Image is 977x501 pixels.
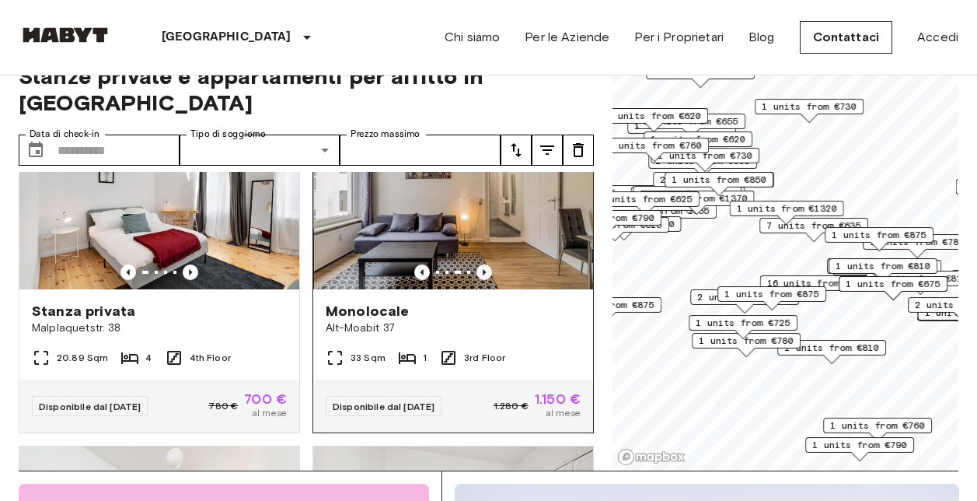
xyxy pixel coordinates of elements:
[658,149,752,163] span: 1 units from €730
[567,216,682,240] div: Map marker
[737,201,837,215] span: 1 units from €1320
[591,191,700,215] div: Map marker
[846,277,940,291] span: 1 units from €675
[825,227,933,251] div: Map marker
[600,138,709,162] div: Map marker
[546,406,581,420] span: al mese
[696,316,790,330] span: 1 units from €725
[784,341,879,355] span: 1 units from €810
[19,27,112,43] img: Habyt
[832,228,926,242] span: 1 units from €875
[827,258,936,282] div: Map marker
[634,28,724,47] a: Per i Proprietari
[145,351,152,365] span: 4
[563,135,594,166] button: tune
[699,334,794,348] span: 1 units from €780
[730,201,844,225] div: Map marker
[314,103,594,289] img: Marketing picture of unit DE-01-087-003-01H
[208,399,238,413] span: 780 €
[777,340,886,364] div: Map marker
[724,287,819,301] span: 1 units from €875
[532,135,563,166] button: tune
[760,275,874,300] div: Map marker
[445,28,500,47] a: Chi siamo
[351,351,386,365] span: 33 Sqm
[717,286,826,310] div: Map marker
[476,265,492,280] button: Previous image
[326,302,410,321] span: Monolocale
[57,351,108,365] span: 20.89 Sqm
[665,172,773,196] div: Map marker
[607,138,702,152] span: 1 units from €760
[690,289,799,314] div: Map marker
[32,302,135,321] span: Stanza privata
[32,321,287,336] span: Malplaquetstr. 38
[351,128,420,141] label: Prezzo massimo
[39,401,141,412] span: Disponibile dal [DATE]
[252,406,287,420] span: al mese
[494,399,529,413] span: 1.280 €
[647,191,748,205] span: 1 units from €1370
[326,321,581,336] span: Alt-Moabit 37
[612,44,958,471] canvas: Map
[759,218,868,242] div: Map marker
[190,128,266,141] label: Tipo di soggiorno
[644,114,738,128] span: 2 units from €655
[560,211,654,225] span: 1 units from €790
[653,172,762,196] div: Map marker
[19,103,299,289] img: Marketing picture of unit DE-01-050-001-02H
[617,448,686,466] a: Mapbox logo
[836,259,930,273] span: 1 units from €810
[805,437,914,461] div: Map marker
[19,102,300,433] a: Marketing picture of unit DE-01-050-001-02HPrevious imagePrevious imageStanza privataMalplaquetst...
[631,187,745,211] div: Map marker
[30,128,99,141] label: Data di check-in
[697,290,792,304] span: 2 units from €865
[535,392,581,406] span: 1.150 €
[692,333,801,357] div: Map marker
[640,191,755,215] div: Map marker
[560,298,654,312] span: 1 units from €875
[839,276,947,300] div: Map marker
[823,418,932,442] div: Map marker
[423,351,427,365] span: 1
[162,28,291,47] p: [GEOGRAPHIC_DATA]
[762,100,857,114] span: 1 units from €730
[766,219,861,233] span: 7 units from €635
[599,108,708,132] div: Map marker
[244,392,287,406] span: 700 €
[333,401,434,412] span: Disponibile dal [DATE]
[767,276,867,290] span: 16 units from €650
[672,173,766,187] span: 1 units from €850
[190,351,231,365] span: 4th Floor
[574,217,675,231] span: 1 units from €1150
[633,186,741,210] div: Map marker
[648,153,757,177] div: Map marker
[829,258,937,282] div: Map marker
[646,64,755,88] div: Map marker
[660,173,755,187] span: 2 units from €655
[651,132,745,146] span: 1 units from €620
[464,351,505,365] span: 3rd Floor
[19,63,594,116] span: Stanze private e appartamenti per affitto in [GEOGRAPHIC_DATA]
[120,265,136,280] button: Previous image
[917,28,958,47] a: Accedi
[414,265,430,280] button: Previous image
[567,218,662,232] span: 1 units from €825
[644,131,752,156] div: Map marker
[689,315,797,339] div: Map marker
[748,28,775,47] a: Blog
[525,28,609,47] a: Per le Aziende
[800,21,893,54] a: Contattaci
[598,192,693,206] span: 2 units from €625
[830,419,925,433] span: 1 units from €760
[20,135,51,166] button: Choose date
[812,438,907,452] span: 1 units from €790
[501,135,532,166] button: tune
[640,187,734,201] span: 3 units from €655
[606,109,701,123] span: 1 units from €620
[312,102,594,433] a: Previous imagePrevious imageMonolocaleAlt-Moabit 3733 Sqm13rd FloorDisponibile dal [DATE]1.280 €1...
[755,99,864,123] div: Map marker
[183,265,198,280] button: Previous image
